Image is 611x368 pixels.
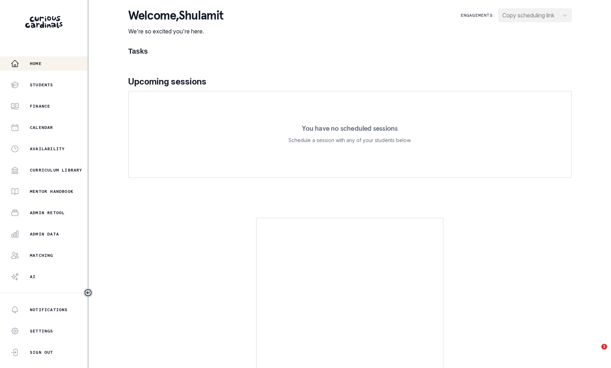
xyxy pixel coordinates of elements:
[30,328,53,334] p: Settings
[30,189,74,194] p: Mentor Handbook
[30,61,42,66] p: Home
[30,146,65,152] p: Availability
[30,167,82,173] p: Curriculum Library
[30,231,59,237] p: Admin Data
[30,274,36,280] p: AI
[601,344,607,350] span: 1
[83,288,93,297] button: Toggle sidebar
[288,136,411,145] p: Schedule a session with any of your students below.
[128,47,572,55] h1: Tasks
[302,125,398,132] p: You have no scheduled sessions
[128,9,223,23] p: Welcome , Shulamit
[30,210,65,216] p: Admin Retool
[30,103,50,109] p: Finance
[128,27,223,36] p: We're so excited you're here.
[30,125,53,130] p: Calendar
[30,253,53,258] p: Matching
[128,75,572,88] p: Upcoming sessions
[587,344,604,361] iframe: Intercom live chat
[25,16,63,28] img: Curious Cardinals Logo
[461,12,496,18] p: Engagements:
[30,350,53,355] p: Sign Out
[30,307,68,313] p: Notifications
[30,82,53,88] p: Students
